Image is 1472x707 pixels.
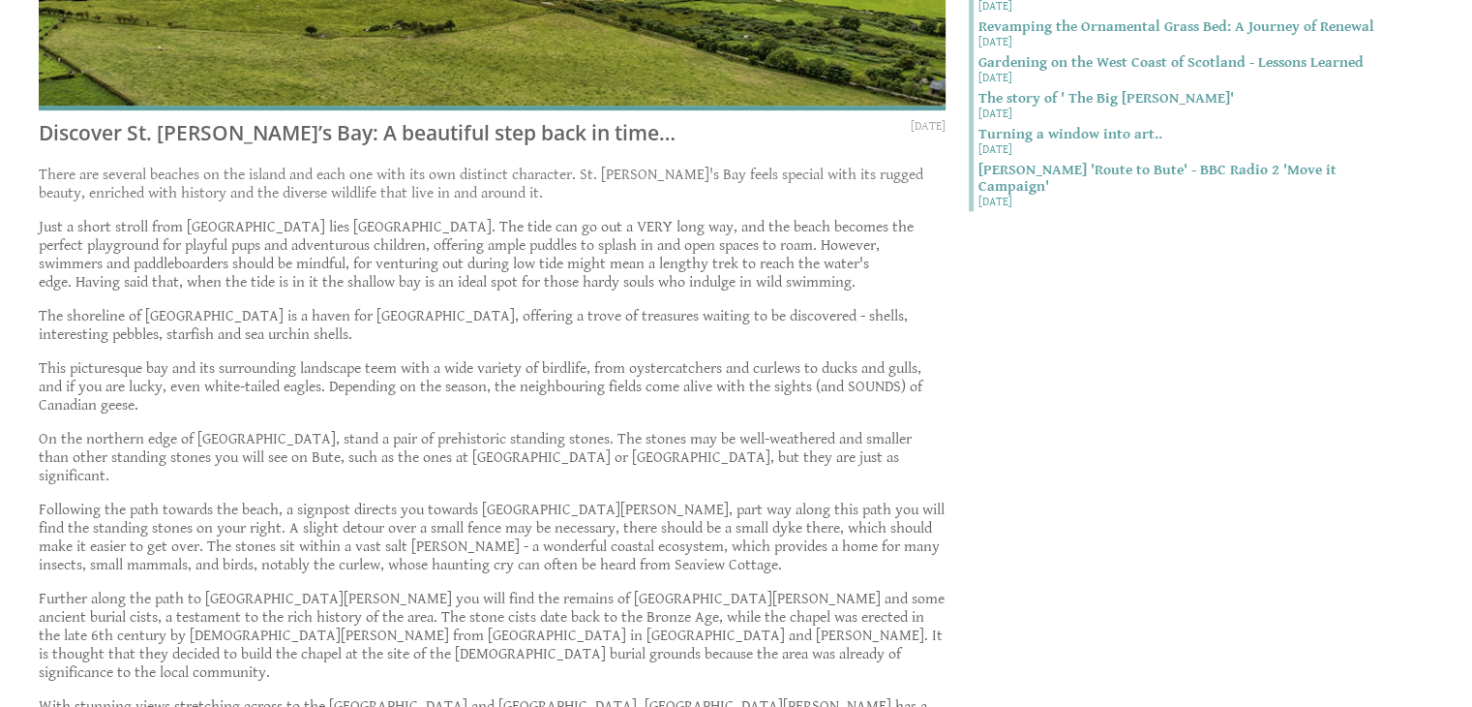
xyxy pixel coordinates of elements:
strong: The story of ' The Big [PERSON_NAME]' [978,90,1234,107]
small: [DATE] [978,195,1410,208]
a: The story of ' The Big [PERSON_NAME]' [DATE] [974,90,1410,120]
a: Turning a window into art.. [DATE] [974,126,1410,156]
strong: [PERSON_NAME] 'Route to Bute' - BBC Radio 2 'Move it Campaign' [978,162,1337,195]
a: Revamping the Ornamental Grass Bed: A Journey of Renewal [DATE] [974,18,1410,48]
a: Gardening on the West Coast of Scotland - Lessons Learned [DATE] [974,54,1410,84]
a: [PERSON_NAME] 'Route to Bute' - BBC Radio 2 'Move it Campaign' [DATE] [974,162,1410,208]
small: [DATE] [978,107,1410,120]
strong: Gardening on the West Coast of Scotland - Lessons Learned [978,54,1364,71]
strong: Revamping the Ornamental Grass Bed: A Journey of Renewal [978,18,1374,35]
p: Following the path towards the beach, a signpost directs you towards [GEOGRAPHIC_DATA][PERSON_NAM... [39,501,946,574]
p: On the northern edge of [GEOGRAPHIC_DATA], stand a pair of prehistoric standing stones. The stone... [39,430,946,485]
span: Discover St. [PERSON_NAME]’s Bay: A beautiful step back in time… [39,119,676,146]
p: Further along the path to [GEOGRAPHIC_DATA][PERSON_NAME] you will find the remains of [GEOGRAPHIC... [39,590,946,682]
time: [DATE] [911,119,946,134]
a: Discover St. [PERSON_NAME]’s Bay: A beautiful step back in time… [39,119,676,149]
p: Just a short stroll from [GEOGRAPHIC_DATA] lies [GEOGRAPHIC_DATA]. The tide can go out a VERY lon... [39,218,946,292]
small: [DATE] [978,71,1410,84]
p: There are several beaches on the island and each one with its own distinct character. St. [PERSON... [39,166,946,202]
small: [DATE] [978,142,1410,156]
p: This picturesque bay and its surrounding landscape teem with a wide variety of birdlife, from oys... [39,359,946,415]
small: [DATE] [978,35,1410,48]
strong: Turning a window into art.. [978,126,1162,142]
p: The shoreline of [GEOGRAPHIC_DATA] is a haven for [GEOGRAPHIC_DATA], offering a trove of treasure... [39,307,946,344]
